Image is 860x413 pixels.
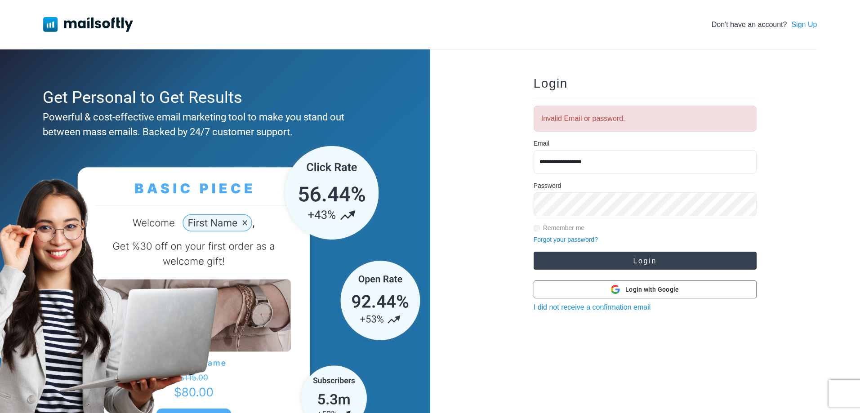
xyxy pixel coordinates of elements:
[712,19,817,30] div: Don't have an account?
[534,236,598,243] a: Forgot your password?
[43,85,383,110] div: Get Personal to Get Results
[534,76,568,90] span: Login
[534,280,757,298] button: Login with Google
[791,19,817,30] a: Sign Up
[534,106,757,132] div: Invalid Email or password.
[43,110,383,139] div: Powerful & cost-effective email marketing tool to make you stand out between mass emails. Backed ...
[534,252,757,270] button: Login
[43,17,133,31] img: Mailsoftly
[534,303,651,311] a: I did not receive a confirmation email
[534,139,549,148] label: Email
[625,285,679,294] span: Login with Google
[534,181,561,191] label: Password
[543,223,585,233] label: Remember me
